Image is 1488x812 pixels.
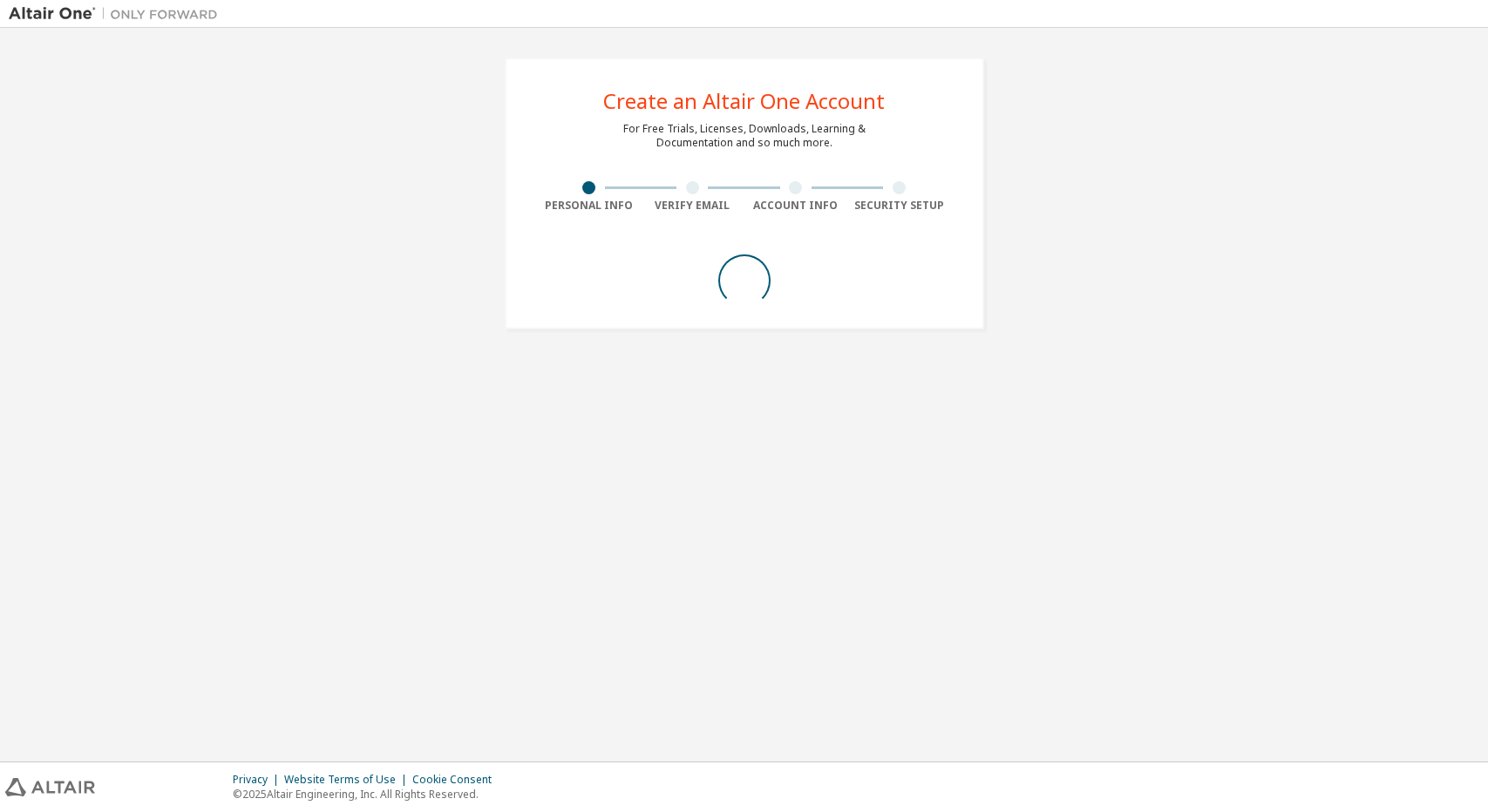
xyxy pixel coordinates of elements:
[744,199,848,213] div: Account Info
[284,773,412,787] div: Website Terms of Use
[641,199,744,213] div: Verify Email
[5,778,95,796] img: altair_logo.svg
[847,199,951,213] div: Security Setup
[9,5,227,23] img: Altair One
[233,787,502,802] p: © 2025 Altair Engineering, Inc. All Rights Reserved.
[603,91,885,112] div: Create an Altair One Account
[538,199,642,213] div: Personal Info
[412,773,502,787] div: Cookie Consent
[623,122,866,150] div: For Free Trials, Licenses, Downloads, Learning & Documentation and so much more.
[233,773,284,787] div: Privacy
